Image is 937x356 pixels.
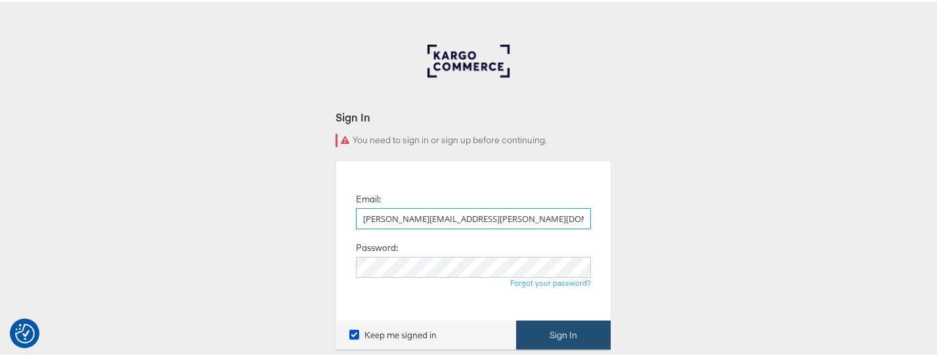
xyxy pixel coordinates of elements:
div: You need to sign in or sign up before continuing. [336,132,611,145]
a: Forgot your password? [510,276,591,286]
input: Email [356,206,591,227]
div: Sign In [336,108,611,123]
label: Email: [356,191,381,204]
button: Sign In [516,319,611,348]
label: Keep me signed in [349,327,437,340]
label: Password: [356,240,398,252]
button: Consent Preferences [15,322,35,342]
img: Revisit consent button [15,322,35,342]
